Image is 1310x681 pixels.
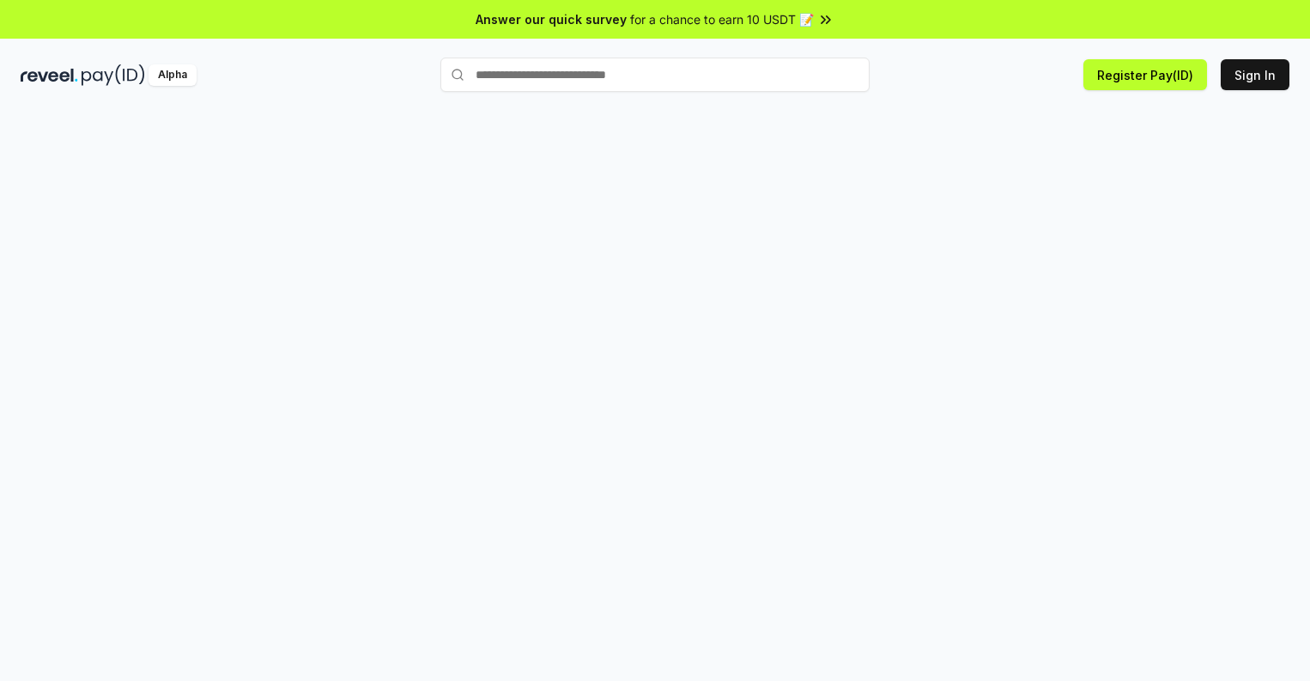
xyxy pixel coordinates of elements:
[149,64,197,86] div: Alpha
[630,10,814,28] span: for a chance to earn 10 USDT 📝
[1221,59,1289,90] button: Sign In
[82,64,145,86] img: pay_id
[476,10,627,28] span: Answer our quick survey
[21,64,78,86] img: reveel_dark
[1083,59,1207,90] button: Register Pay(ID)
